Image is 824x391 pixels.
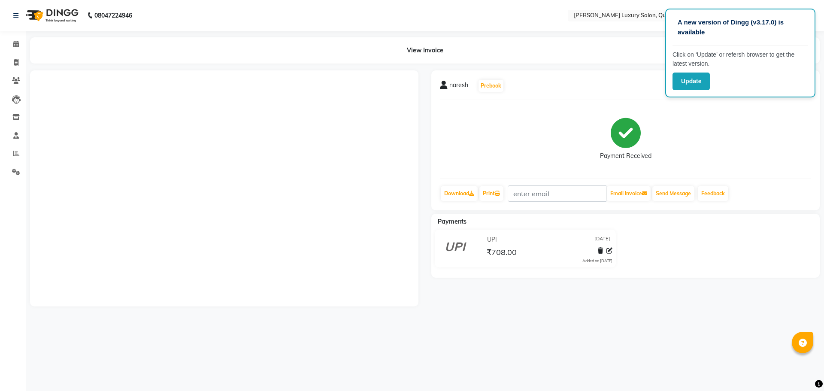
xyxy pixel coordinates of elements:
[600,152,651,161] div: Payment Received
[788,357,815,382] iframe: chat widget
[582,258,612,264] div: Added on [DATE]
[30,37,820,64] div: View Invoice
[479,80,503,92] button: Prebook
[94,3,132,27] b: 08047224946
[508,185,606,202] input: enter email
[479,186,503,201] a: Print
[607,186,651,201] button: Email Invoice
[652,186,694,201] button: Send Message
[487,247,517,259] span: ₹708.00
[673,50,808,68] p: Click on ‘Update’ or refersh browser to get the latest version.
[594,235,610,244] span: [DATE]
[449,81,468,93] span: naresh
[698,186,728,201] a: Feedback
[678,18,803,37] p: A new version of Dingg (v3.17.0) is available
[438,218,467,225] span: Payments
[673,73,710,90] button: Update
[487,235,497,244] span: UPI
[22,3,81,27] img: logo
[441,186,478,201] a: Download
